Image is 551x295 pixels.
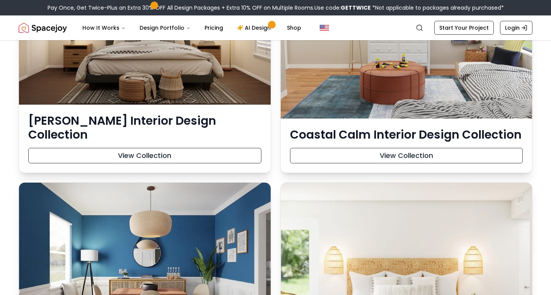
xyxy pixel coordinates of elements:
button: View Collection [290,148,523,163]
div: Pay Once, Get Twice-Plus an Extra 30% OFF All Design Packages + Extra 10% OFF on Multiple Rooms. [48,4,504,12]
img: United States [320,23,329,32]
h3: Coastal Calm Interior Design Collection [290,128,523,142]
a: Spacejoy [19,20,67,36]
img: Spacejoy Logo [19,20,67,36]
a: Shop [281,20,307,36]
button: How It Works [76,20,132,36]
span: Use code: [314,4,371,12]
nav: Global [19,15,532,40]
a: View Collection [28,151,261,160]
b: GETTWICE [341,4,371,12]
a: Start Your Project [434,21,494,35]
button: View Collection [28,148,261,163]
h3: [PERSON_NAME] Interior Design Collection [28,114,261,142]
nav: Main [76,20,307,36]
a: Pricing [198,20,229,36]
a: View Collection [290,151,523,160]
span: *Not applicable to packages already purchased* [371,4,504,12]
button: Design Portfolio [133,20,197,36]
a: Login [500,21,532,35]
a: AI Design [231,20,279,36]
